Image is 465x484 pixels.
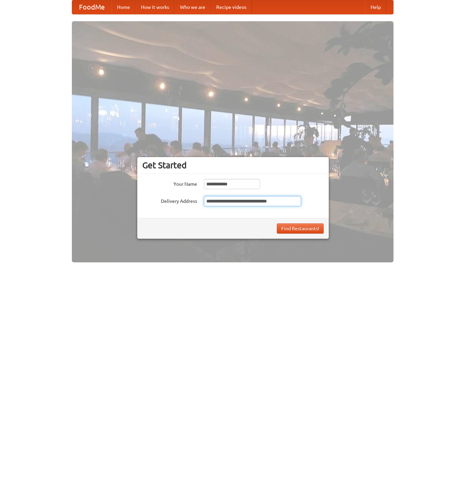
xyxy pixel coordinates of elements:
a: Recipe videos [211,0,252,14]
a: Help [365,0,386,14]
a: FoodMe [72,0,112,14]
a: Who we are [175,0,211,14]
label: Your Name [142,179,197,187]
label: Delivery Address [142,196,197,205]
a: Home [112,0,135,14]
a: How it works [135,0,175,14]
button: Find Restaurants! [277,223,324,234]
h3: Get Started [142,160,324,170]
